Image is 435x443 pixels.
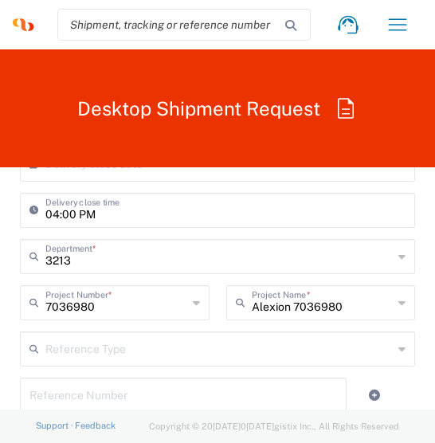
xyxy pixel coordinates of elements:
a: Feedback [75,421,116,430]
a: Support [36,421,76,430]
span: Copyright © 20[DATE]0[DATE]gistix Inc., All Rights Reserved [149,419,399,433]
input: Shipment, tracking or reference number [58,10,286,40]
h2: Desktop Shipment Request [77,97,320,120]
a: Add Reference [363,384,386,406]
